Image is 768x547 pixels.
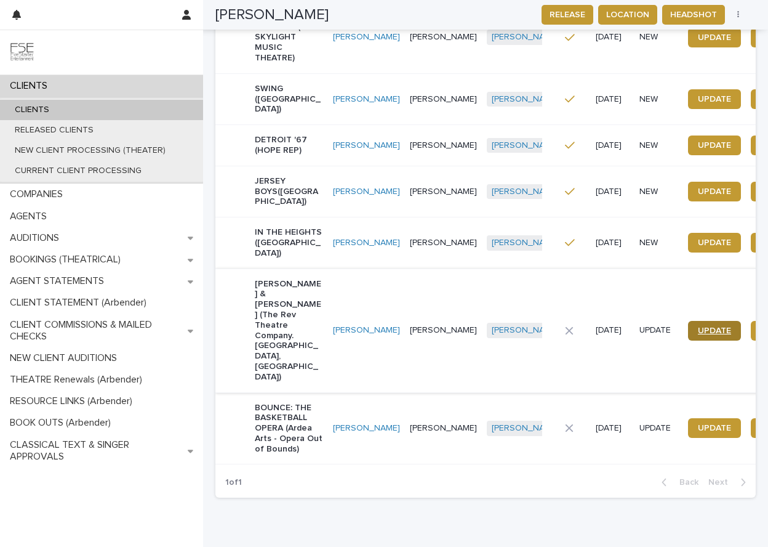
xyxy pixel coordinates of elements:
[698,95,731,103] span: UPDATE
[698,238,731,247] span: UPDATE
[596,423,629,434] p: [DATE]
[5,254,130,265] p: BOOKINGS (THEATRICAL)
[410,94,477,105] p: [PERSON_NAME]
[255,403,323,455] p: BOUNCE: THE BASKETBALL OPERA (Ardea Arts - Opera Out of Bounds)
[596,94,629,105] p: [DATE]
[410,32,477,43] p: [PERSON_NAME]
[255,84,323,115] p: SWING ([GEOGRAPHIC_DATA])
[5,80,57,92] p: CLIENTS
[255,176,323,207] p: JERSEY BOYS([GEOGRAPHIC_DATA])
[492,140,559,151] a: [PERSON_NAME]
[639,325,678,336] p: UPDATE
[688,136,741,155] a: UPDATE
[215,6,329,24] h2: [PERSON_NAME]
[333,94,400,105] a: [PERSON_NAME]
[255,135,323,156] p: DETROIT '67 (HOPE REP)
[5,395,142,407] p: RESOURCE LINKS (Arbender)
[10,40,34,65] img: 9JgRvJ3ETPGCJDhvPVA5
[698,33,731,42] span: UPDATE
[5,417,121,429] p: BOOK OUTS (Arbender)
[688,233,741,253] a: UPDATE
[652,477,703,488] button: Back
[662,5,725,25] button: HEADSHOT
[492,238,559,248] a: [PERSON_NAME]
[410,423,477,434] p: [PERSON_NAME]
[5,374,152,386] p: THEATRE Renewals (Arbender)
[598,5,657,25] button: LOCATION
[672,478,698,487] span: Back
[410,187,477,197] p: [PERSON_NAME]
[698,187,731,196] span: UPDATE
[639,140,678,151] p: NEW
[492,423,559,434] a: [PERSON_NAME]
[5,105,59,115] p: CLIENTS
[688,418,741,438] a: UPDATE
[410,140,477,151] p: [PERSON_NAME]
[5,211,57,222] p: AGENTS
[333,423,400,434] a: [PERSON_NAME]
[639,94,678,105] p: NEW
[410,238,477,248] p: [PERSON_NAME]
[5,125,103,136] p: RELEASED CLIENTS
[255,279,323,383] p: [PERSON_NAME] & [PERSON_NAME] (The Rev Theatre Company. [GEOGRAPHIC_DATA], [GEOGRAPHIC_DATA])
[542,5,593,25] button: RELEASE
[708,478,735,487] span: Next
[639,238,678,248] p: NEW
[703,477,756,488] button: Next
[698,326,731,335] span: UPDATE
[670,9,717,21] span: HEADSHOT
[333,32,400,43] a: [PERSON_NAME]
[5,232,69,244] p: AUDITIONS
[333,187,400,197] a: [PERSON_NAME]
[492,32,559,43] a: [PERSON_NAME]
[5,166,151,176] p: CURRENT CLIENT PROCESSING
[5,319,188,342] p: CLIENT COMMISSIONS & MAILED CHECKS
[5,188,73,200] p: COMPANIES
[333,140,400,151] a: [PERSON_NAME]
[5,297,156,309] p: CLIENT STATEMENT (Arbender)
[550,9,585,21] span: RELEASE
[410,325,477,336] p: [PERSON_NAME]
[639,423,678,434] p: UPDATE
[492,187,559,197] a: [PERSON_NAME]
[255,12,323,63] p: FROM HERE TO ETERNITY ( SKYLIGHT MUSIC THEATRE)
[5,145,175,156] p: NEW CLIENT PROCESSING (THEATER)
[639,32,678,43] p: NEW
[688,321,741,341] a: UPDATE
[5,352,127,364] p: NEW CLIENT AUDITIONS
[5,439,188,463] p: CLASSICAL TEXT & SINGER APPROVALS
[698,141,731,150] span: UPDATE
[596,32,629,43] p: [DATE]
[215,468,252,498] p: 1 of 1
[596,238,629,248] p: [DATE]
[492,94,559,105] a: [PERSON_NAME]
[596,325,629,336] p: [DATE]
[255,227,323,258] p: IN THE HEIGHTS ([GEOGRAPHIC_DATA])
[688,28,741,47] a: UPDATE
[596,187,629,197] p: [DATE]
[688,182,741,201] a: UPDATE
[698,424,731,432] span: UPDATE
[5,275,114,287] p: AGENT STATEMENTS
[606,9,649,21] span: LOCATION
[688,89,741,109] a: UPDATE
[333,238,400,248] a: [PERSON_NAME]
[492,325,559,336] a: [PERSON_NAME]
[596,140,629,151] p: [DATE]
[639,187,678,197] p: NEW
[333,325,400,336] a: [PERSON_NAME]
